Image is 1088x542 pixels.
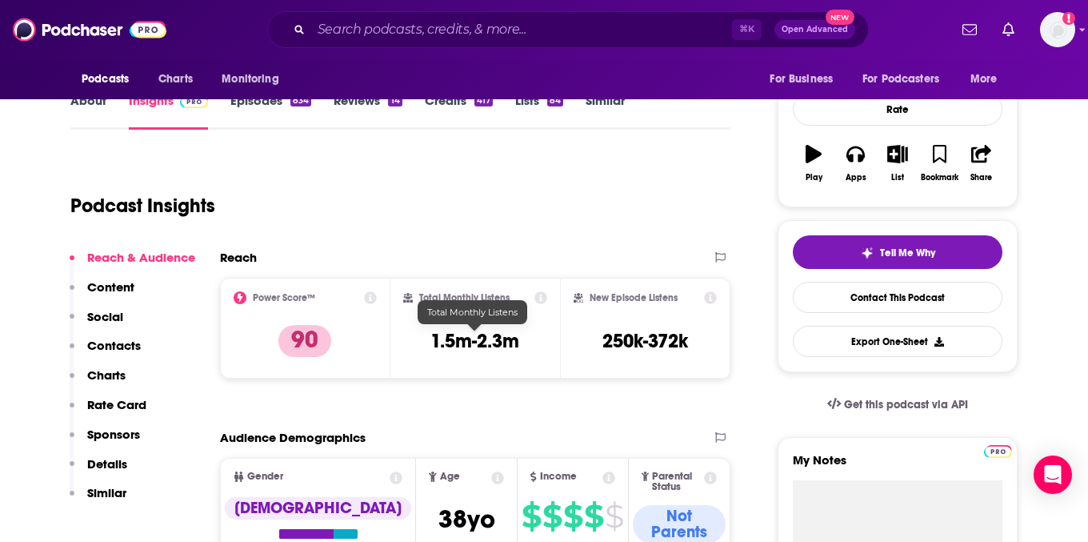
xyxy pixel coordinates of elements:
[542,504,562,529] span: $
[180,95,208,108] img: Podchaser Pro
[70,93,106,130] a: About
[1034,456,1072,494] div: Open Intercom Messenger
[82,68,129,90] span: Podcasts
[70,485,126,515] button: Similar
[87,485,126,500] p: Similar
[87,456,127,472] p: Details
[862,68,939,90] span: For Podcasters
[158,68,193,90] span: Charts
[440,472,460,482] span: Age
[584,504,603,529] span: $
[290,95,311,106] div: 834
[87,367,126,383] p: Charts
[547,95,563,106] div: 84
[861,247,874,259] img: tell me why sparkle
[87,309,123,324] p: Social
[590,292,678,303] h2: New Episode Listens
[970,68,998,90] span: More
[1040,12,1075,47] span: Logged in as AutumnKatie
[774,20,855,39] button: Open AdvancedNew
[70,338,141,367] button: Contacts
[334,93,402,130] a: Reviews14
[87,250,195,265] p: Reach & Audience
[87,279,134,295] p: Content
[70,427,140,456] button: Sponsors
[230,93,311,130] a: Episodes834
[430,329,519,353] h3: 1.5m-2.3m
[793,282,1002,313] a: Contact This Podcast
[70,64,150,94] button: open menu
[220,430,366,445] h2: Audience Demographics
[425,93,493,130] a: Credits417
[87,338,141,353] p: Contacts
[970,173,992,183] div: Share
[814,385,981,424] a: Get this podcast via API
[311,17,732,42] input: Search podcasts, credits, & more...
[87,397,146,412] p: Rate Card
[70,279,134,309] button: Content
[70,250,195,279] button: Reach & Audience
[996,16,1021,43] a: Show notifications dropdown
[1040,12,1075,47] button: Show profile menu
[220,250,257,265] h2: Reach
[427,307,518,318] span: Total Monthly Listens
[732,19,762,40] span: ⌘ K
[961,134,1002,192] button: Share
[222,68,278,90] span: Monitoring
[70,309,123,339] button: Social
[770,68,833,90] span: For Business
[70,397,146,427] button: Rate Card
[563,504,582,529] span: $
[959,64,1018,94] button: open menu
[846,173,866,183] div: Apps
[793,452,1002,480] label: My Notes
[148,64,202,94] a: Charts
[984,445,1012,458] img: Podchaser Pro
[419,292,510,303] h2: Total Monthly Listens
[877,134,918,192] button: List
[388,95,402,106] div: 14
[438,504,495,535] span: 38 yo
[522,504,541,529] span: $
[844,398,968,412] span: Get this podcast via API
[605,504,623,529] span: $
[793,93,1002,126] div: Rate
[253,292,315,303] h2: Power Score™
[826,10,854,25] span: New
[984,443,1012,458] a: Pro website
[586,93,625,130] a: Similar
[225,497,411,520] div: [DEMOGRAPHIC_DATA]
[891,173,904,183] div: List
[247,472,283,482] span: Gender
[278,325,331,357] p: 90
[267,11,869,48] div: Search podcasts, credits, & more...
[918,134,960,192] button: Bookmark
[880,247,935,259] span: Tell Me Why
[758,64,853,94] button: open menu
[793,326,1002,357] button: Export One-Sheet
[852,64,962,94] button: open menu
[782,26,848,34] span: Open Advanced
[834,134,876,192] button: Apps
[921,173,958,183] div: Bookmark
[1062,12,1075,25] svg: Add a profile image
[602,329,688,353] h3: 250k-372k
[793,134,834,192] button: Play
[806,173,822,183] div: Play
[474,95,493,106] div: 417
[13,14,166,45] img: Podchaser - Follow, Share and Rate Podcasts
[652,472,701,492] span: Parental Status
[70,367,126,397] button: Charts
[87,427,140,442] p: Sponsors
[1040,12,1075,47] img: User Profile
[956,16,983,43] a: Show notifications dropdown
[540,472,577,482] span: Income
[70,456,127,486] button: Details
[515,93,563,130] a: Lists84
[129,93,208,130] a: InsightsPodchaser Pro
[70,194,215,218] h1: Podcast Insights
[793,235,1002,269] button: tell me why sparkleTell Me Why
[210,64,299,94] button: open menu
